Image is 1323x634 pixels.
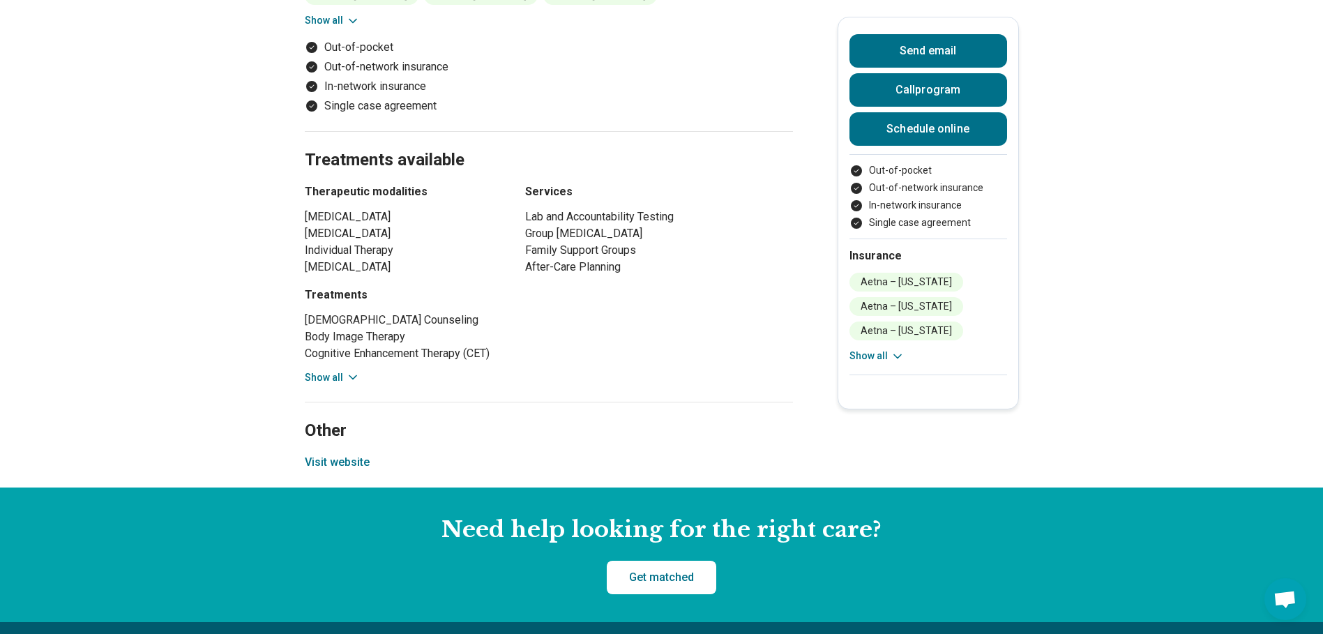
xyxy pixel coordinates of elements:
li: Lab and Accountability Testing [525,209,793,225]
h2: Treatments available [305,115,793,172]
li: Aetna – [US_STATE] [849,322,963,340]
h3: Services [525,183,793,200]
li: [MEDICAL_DATA] [305,209,500,225]
h3: Therapeutic modalities [305,183,500,200]
li: Family Support Groups [525,242,793,259]
button: Send email [849,34,1007,68]
li: Cognitive Enhancement Therapy (CET) [305,345,500,362]
li: [DEMOGRAPHIC_DATA] Counseling [305,312,500,329]
li: Aetna – [US_STATE] [849,273,963,292]
h2: Need help looking for the right care? [11,515,1312,545]
button: Show all [305,13,360,28]
h2: Other [305,386,793,443]
h2: Insurance [849,248,1007,264]
button: Show all [305,370,360,385]
li: Body Image Therapy [305,329,500,345]
li: In-network insurance [849,198,1007,213]
li: After-Care Planning [525,259,793,276]
li: Aetna – [US_STATE] [849,297,963,316]
li: Single case agreement [305,98,793,114]
a: Schedule online [849,112,1007,146]
li: Out-of-pocket [849,163,1007,178]
li: Single case agreement [849,216,1007,230]
li: Out-of-network insurance [849,181,1007,195]
ul: Payment options [305,39,793,114]
button: Show all [849,349,905,363]
button: Callprogram [849,73,1007,107]
li: [MEDICAL_DATA] [305,259,500,276]
li: [MEDICAL_DATA] [305,225,500,242]
button: Visit website [305,454,370,471]
div: Open chat [1264,578,1306,620]
h3: Treatments [305,287,500,303]
ul: Payment options [849,163,1007,230]
li: Out-of-network insurance [305,59,793,75]
li: In-network insurance [305,78,793,95]
li: Group [MEDICAL_DATA] [525,225,793,242]
li: Individual Therapy [305,242,500,259]
a: Get matched [607,561,716,594]
li: Out-of-pocket [305,39,793,56]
